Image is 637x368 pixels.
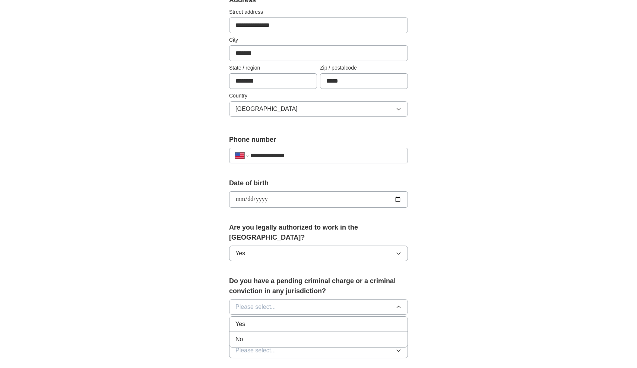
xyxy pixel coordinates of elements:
[235,335,243,344] span: No
[235,303,276,311] span: Please select...
[229,64,317,72] label: State / region
[320,64,408,72] label: Zip / postalcode
[235,320,245,329] span: Yes
[229,36,408,44] label: City
[229,343,408,358] button: Please select...
[235,346,276,355] span: Please select...
[229,92,408,100] label: Country
[235,249,245,258] span: Yes
[229,101,408,117] button: [GEOGRAPHIC_DATA]
[229,276,408,296] label: Do you have a pending criminal charge or a criminal conviction in any jurisdiction?
[235,105,298,113] span: [GEOGRAPHIC_DATA]
[229,135,408,145] label: Phone number
[229,8,408,16] label: Street address
[229,299,408,315] button: Please select...
[229,246,408,261] button: Yes
[229,178,408,188] label: Date of birth
[229,223,408,243] label: Are you legally authorized to work in the [GEOGRAPHIC_DATA]?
